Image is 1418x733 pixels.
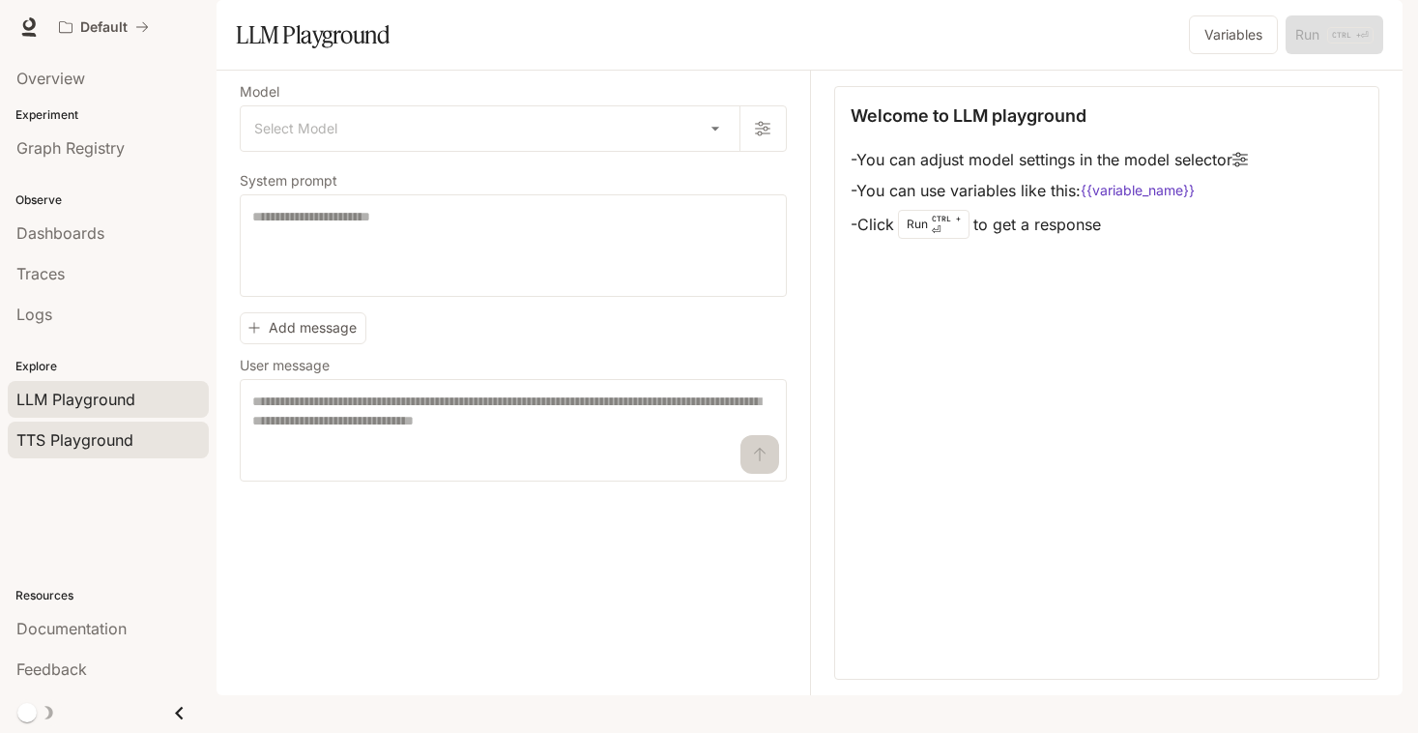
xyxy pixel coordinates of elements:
[932,213,961,236] p: ⏎
[241,106,739,151] div: Select Model
[851,103,1086,129] p: Welcome to LLM playground
[236,15,390,54] h1: LLM Playground
[851,206,1248,243] li: - Click to get a response
[898,210,969,239] div: Run
[240,174,337,188] p: System prompt
[851,175,1248,206] li: - You can use variables like this:
[240,359,330,372] p: User message
[254,119,337,138] span: Select Model
[1189,15,1278,54] button: Variables
[932,213,961,224] p: CTRL +
[240,85,279,99] p: Model
[1081,181,1195,200] code: {{variable_name}}
[240,312,366,344] button: Add message
[80,19,128,36] p: Default
[50,8,158,46] button: All workspaces
[851,144,1248,175] li: - You can adjust model settings in the model selector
